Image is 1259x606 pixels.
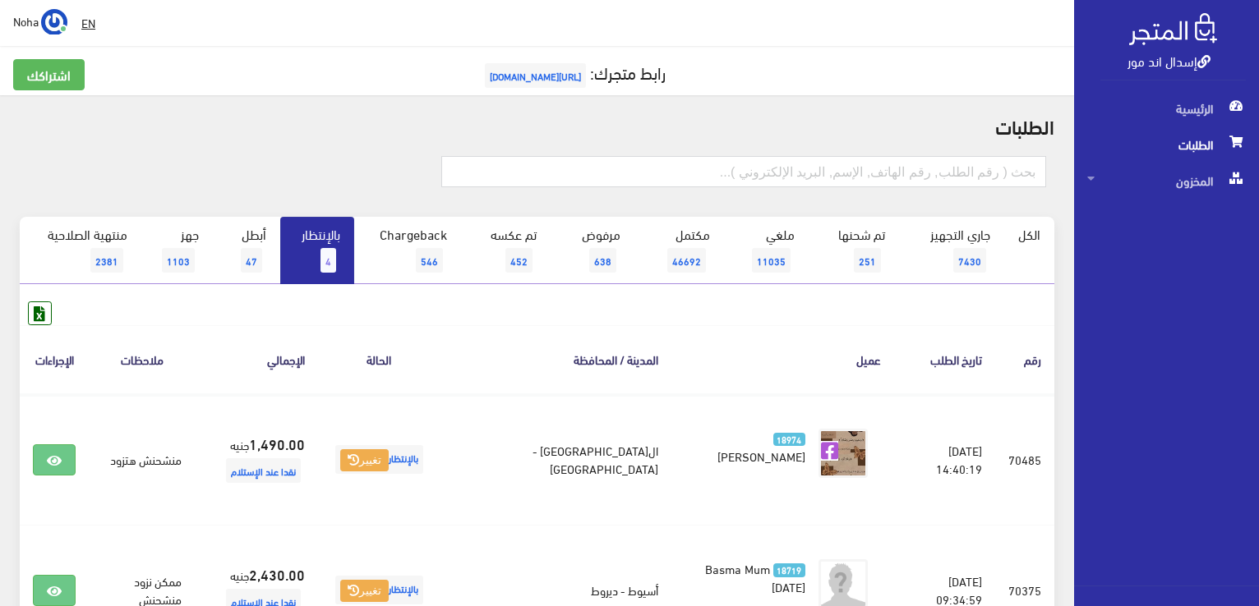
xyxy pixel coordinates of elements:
span: 7430 [953,248,986,273]
a: تم شحنها251 [809,217,899,284]
th: تاريخ الطلب [894,325,995,393]
th: المدينة / المحافظة [440,325,671,393]
span: 251 [854,248,881,273]
a: جاري التجهيز7430 [899,217,1005,284]
button: تغيير [340,449,389,472]
span: 18974 [773,433,805,447]
span: نقدا عند الإستلام [226,458,301,483]
a: الطلبات [1074,126,1259,163]
a: أبطل47 [213,217,280,284]
span: [PERSON_NAME] [717,444,805,467]
span: 2381 [90,248,123,273]
a: رابط متجرك:[URL][DOMAIN_NAME] [481,57,666,87]
a: اشتراكك [13,59,85,90]
span: 4 [321,248,336,273]
td: منشحنش هتزود [89,394,195,526]
a: المخزون [1074,163,1259,199]
img: picture [819,429,868,478]
th: عميل [671,325,893,393]
span: بالإنتظار [335,445,423,474]
a: بالإنتظار4 [280,217,354,284]
th: الإجراءات [20,325,89,393]
strong: 2,430.00 [249,563,305,585]
span: Basma Mum [DATE] [705,557,805,598]
a: مرفوض638 [551,217,634,284]
img: ... [41,9,67,35]
span: المخزون [1087,163,1246,199]
span: 1103 [162,248,195,273]
a: جهز1103 [141,217,213,284]
input: بحث ( رقم الطلب, رقم الهاتف, الإسم, البريد اﻹلكتروني )... [441,156,1046,187]
td: جنيه [195,394,318,526]
a: الرئيسية [1074,90,1259,126]
span: 18719 [773,563,805,577]
strong: 1,490.00 [249,433,305,454]
td: ال[GEOGRAPHIC_DATA] - [GEOGRAPHIC_DATA] [440,394,671,526]
td: [DATE] 14:40:19 [894,394,995,526]
a: Chargeback546 [354,217,461,284]
span: الطلبات [1087,126,1246,163]
th: اﻹجمالي [195,325,318,393]
img: . [1129,13,1217,45]
a: الكل [1004,217,1054,251]
span: Noha [13,11,39,31]
a: تم عكسه452 [461,217,551,284]
span: 11035 [752,248,791,273]
span: 47 [241,248,262,273]
a: ... Noha [13,8,67,34]
span: 46692 [667,248,706,273]
u: EN [81,12,95,33]
a: 18974 [PERSON_NAME] [698,429,805,465]
a: EN [75,8,102,38]
span: الرئيسية [1087,90,1246,126]
th: الحالة [318,325,440,393]
span: 546 [416,248,443,273]
button: تغيير [340,580,389,603]
a: ملغي11035 [724,217,809,284]
th: رقم [995,325,1054,393]
h2: الطلبات [20,115,1054,136]
a: إسدال اند مور [1128,48,1211,72]
span: 452 [505,248,533,273]
span: [URL][DOMAIN_NAME] [485,63,586,88]
a: 18719 Basma Mum [DATE] [698,559,805,595]
td: 70485 [995,394,1054,526]
span: بالإنتظار [335,576,423,604]
a: مكتمل46692 [634,217,724,284]
a: منتهية الصلاحية2381 [20,217,141,284]
span: 638 [589,248,616,273]
th: ملاحظات [89,325,195,393]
